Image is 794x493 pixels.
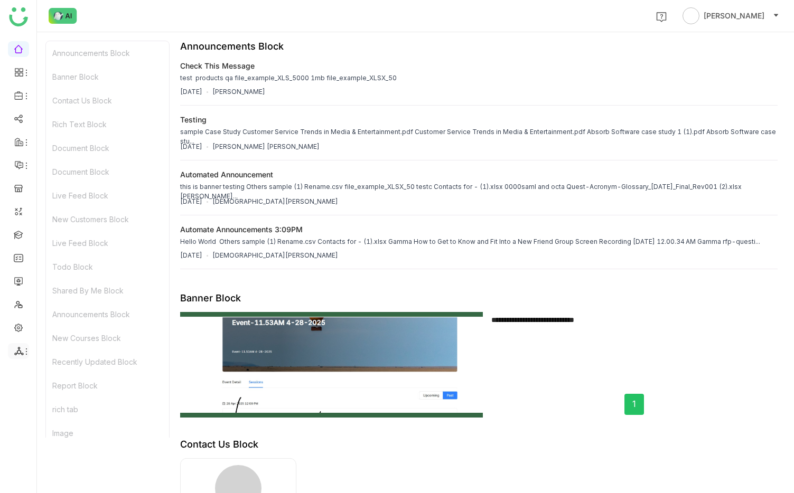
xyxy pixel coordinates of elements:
[180,114,207,125] div: testing
[680,7,781,24] button: [PERSON_NAME]
[180,317,483,413] img: 68d3900f46f56c15aefd99fc
[704,10,764,22] span: [PERSON_NAME]
[180,197,202,206] div: [DATE]
[46,65,169,89] div: Banner Block
[180,439,258,450] div: Contact Us Block
[46,326,169,350] div: New Courses Block
[46,421,169,445] div: Image
[212,197,338,206] div: [DEMOGRAPHIC_DATA][PERSON_NAME]
[46,160,169,184] div: Document Block
[180,292,241,304] div: Banner Block
[46,374,169,397] div: Report Block
[46,41,169,65] div: Announcements Block
[180,251,202,260] div: [DATE]
[624,394,644,415] button: 1
[46,397,169,421] div: rich tab
[46,255,169,279] div: Todo Block
[683,7,699,24] img: avatar
[180,127,778,146] div: sample Case Study Customer Service Trends in Media & Entertainment.pdf Customer Service Trends in...
[9,7,28,26] img: logo
[46,207,169,231] div: New Customers Block
[180,169,273,180] div: Automated Announcement
[180,73,397,83] div: test products qa file_example_XLS_5000 1mb file_example_XLSX_50
[180,41,284,52] div: Announcements Block
[180,182,778,201] div: this is banner testing Others sample (1) Rename.csv file_example_XLSX_50 testc Contacts for - (1)...
[46,112,169,136] div: Rich Text Block
[46,302,169,326] div: Announcements Block
[212,142,320,151] div: [PERSON_NAME] [PERSON_NAME]
[212,251,338,260] div: [DEMOGRAPHIC_DATA][PERSON_NAME]
[49,8,77,24] img: ask-buddy-normal.svg
[46,89,169,112] div: Contact Us Block
[46,184,169,207] div: Live Feed Block
[180,224,303,235] div: Automate Announcements 3:09PM
[180,142,202,151] div: [DATE]
[212,87,265,97] div: [PERSON_NAME]
[46,350,169,374] div: Recently Updated Block
[180,87,202,97] div: [DATE]
[46,231,169,255] div: Live Feed Block
[180,60,255,71] div: check this message
[632,397,636,411] span: 1
[180,237,760,246] div: Hello World Others sample (1) Rename.csv Contacts for - (1).xlsx Gamma How to Get to Know and Fit...
[46,279,169,302] div: Shared By Me Block
[46,136,169,160] div: Document Block
[656,12,667,22] img: help.svg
